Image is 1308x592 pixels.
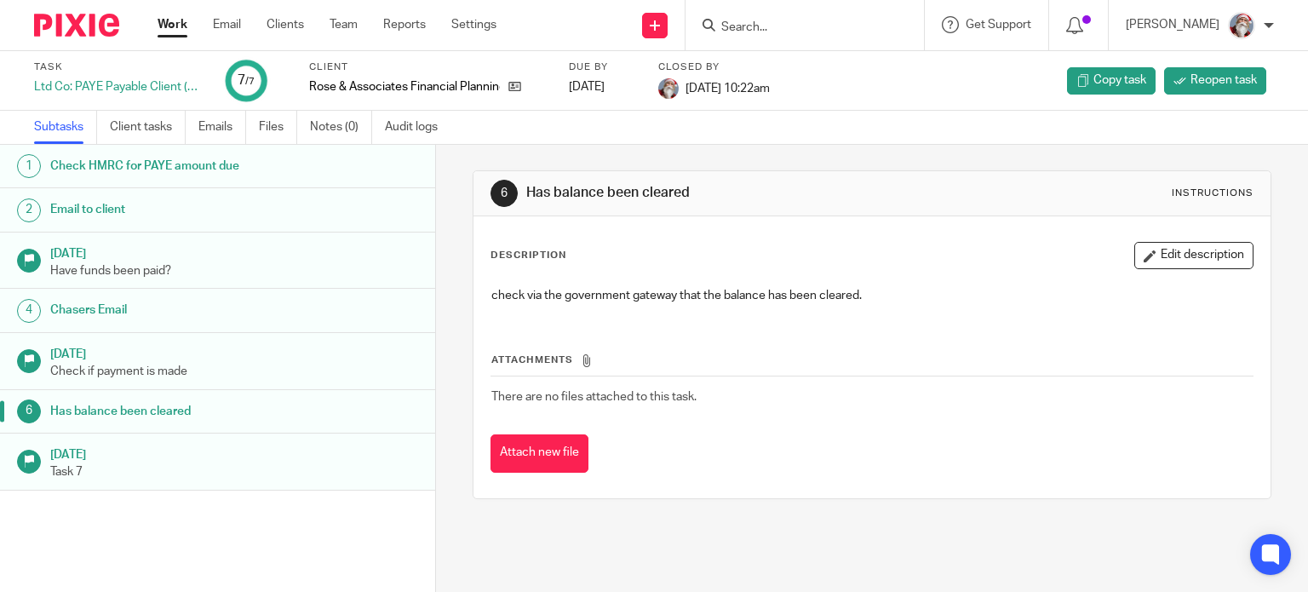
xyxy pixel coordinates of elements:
[569,60,637,74] label: Due by
[1164,67,1266,95] a: Reopen task
[526,184,908,202] h1: Has balance been cleared
[34,60,204,74] label: Task
[17,154,41,178] div: 1
[1134,242,1253,269] button: Edit description
[451,16,496,33] a: Settings
[238,71,255,90] div: 7
[158,16,187,33] a: Work
[1067,67,1156,95] a: Copy task
[385,111,450,144] a: Audit logs
[34,14,119,37] img: Pixie
[966,19,1031,31] span: Get Support
[490,249,566,262] p: Description
[17,399,41,423] div: 6
[50,297,295,323] h1: Chasers Email
[1190,72,1257,89] span: Reopen task
[569,78,637,95] div: [DATE]
[213,16,241,33] a: Email
[50,442,418,463] h1: [DATE]
[50,241,418,262] h1: [DATE]
[50,399,295,424] h1: Has balance been cleared
[34,111,97,144] a: Subtasks
[1093,72,1146,89] span: Copy task
[686,82,770,94] span: [DATE] 10:22am
[245,77,255,86] small: /7
[658,60,770,74] label: Closed by
[50,153,295,179] h1: Check HMRC for PAYE amount due
[309,60,548,74] label: Client
[491,287,1253,304] p: check via the government gateway that the balance has been cleared.
[259,111,297,144] a: Files
[17,198,41,222] div: 2
[490,434,588,473] button: Attach new file
[309,78,500,95] p: Rose & Associates Financial Planning Ltd
[50,342,418,363] h1: [DATE]
[491,391,697,403] span: There are no files attached to this task.
[50,363,418,380] p: Check if payment is made
[50,262,418,279] p: Have funds been paid?
[658,78,679,99] img: Karen%20Pic.png
[1126,16,1219,33] p: [PERSON_NAME]
[1172,187,1253,200] div: Instructions
[50,463,418,480] p: Task 7
[490,180,518,207] div: 6
[198,111,246,144] a: Emails
[330,16,358,33] a: Team
[50,197,295,222] h1: Email to client
[110,111,186,144] a: Client tasks
[34,78,204,95] div: Ltd Co: PAYE Payable Client (Monthly)
[310,111,372,144] a: Notes (0)
[491,355,573,365] span: Attachments
[267,16,304,33] a: Clients
[383,16,426,33] a: Reports
[1228,12,1255,39] img: Karen%20Pic.png
[720,20,873,36] input: Search
[17,299,41,323] div: 4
